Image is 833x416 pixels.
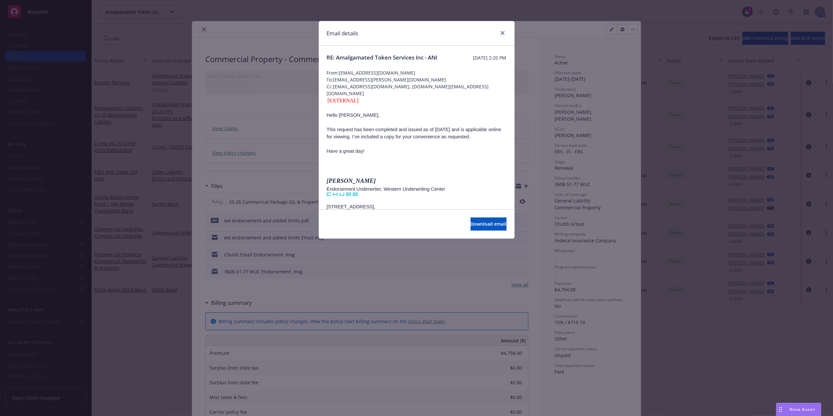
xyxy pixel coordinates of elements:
span: Nova Assist [790,407,816,412]
img: Chubb Logo [327,193,359,196]
button: Download email [471,217,507,231]
div: Drag to move [776,403,785,416]
span: [STREET_ADDRESS], [327,204,375,209]
button: Nova Assist [776,403,821,416]
span: Download email [471,221,507,227]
